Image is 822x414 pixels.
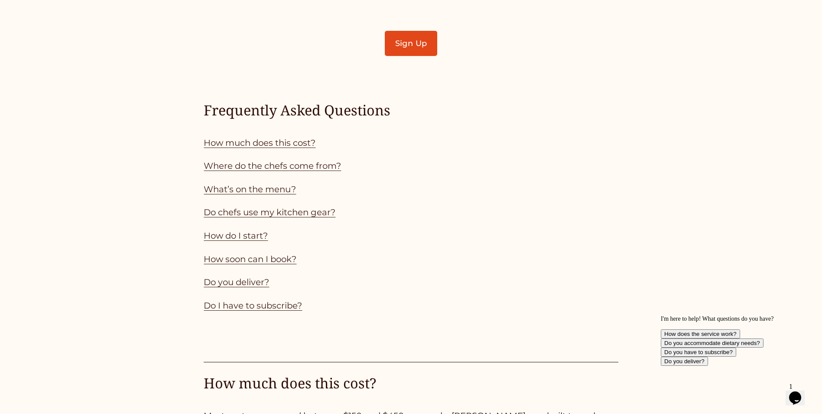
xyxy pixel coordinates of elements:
[204,300,302,311] a: Do I have to subscribe?
[657,312,813,375] iframe: chat widget
[204,277,269,287] a: Do you deliver?
[3,17,83,26] button: How does the service work?
[3,36,79,45] button: Do you have to subscribe?
[3,26,106,36] button: Do you accommodate dietary needs?
[3,3,116,10] span: I'm here to help! What questions do you have?
[786,379,813,405] iframe: chat widget
[204,138,315,148] a: How much does this cost?
[204,161,341,171] a: Where do the chefs come from?
[204,207,335,217] a: Do chefs use my kitchen gear?
[204,254,296,264] a: How soon can I book?
[385,31,437,56] a: Sign Up
[204,101,618,120] h4: Frequently Asked Questions
[204,374,618,393] h4: How much does this cost?
[3,45,51,54] button: Do you deliver?
[3,3,159,54] div: I'm here to help! What questions do you have?How does the service work?Do you accommodate dietary...
[204,230,268,241] a: How do I start?
[204,184,296,194] a: What’s on the menu?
